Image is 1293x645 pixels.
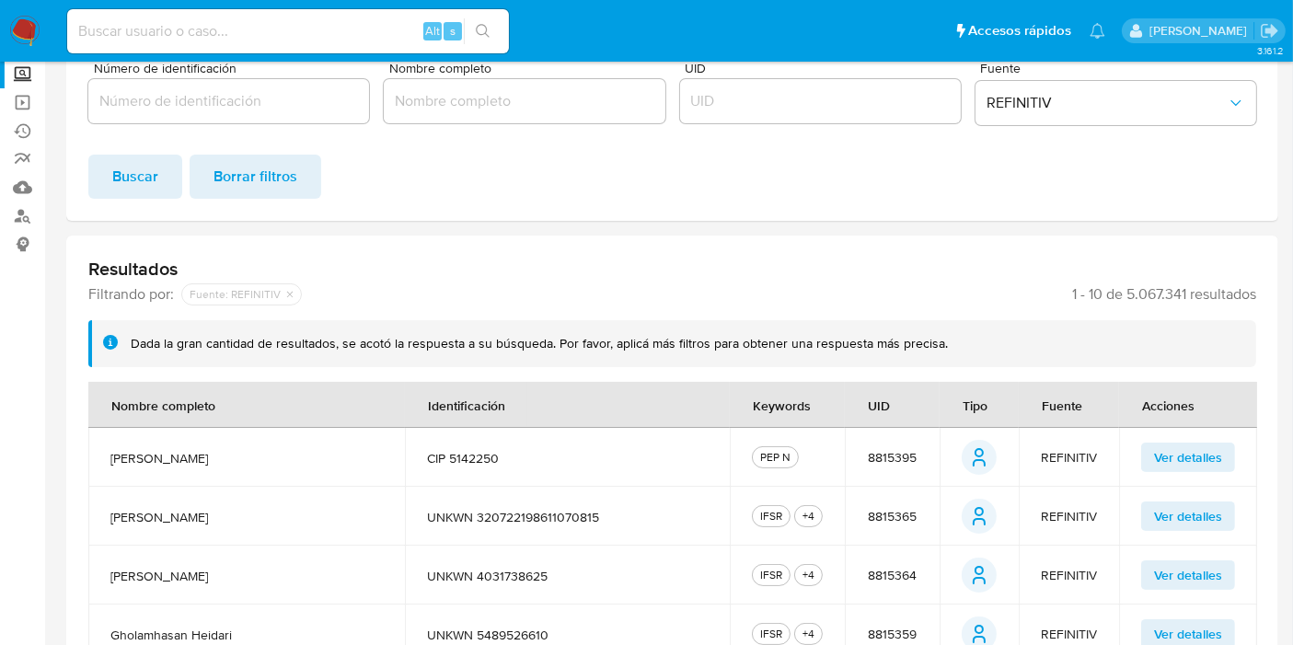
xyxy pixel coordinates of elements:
[1090,23,1105,39] a: Notificaciones
[425,22,440,40] span: Alt
[1149,22,1253,40] p: igor.oliveirabrito@mercadolibre.com
[968,21,1071,40] span: Accesos rápidos
[1260,21,1279,40] a: Salir
[1257,43,1284,58] span: 3.161.2
[67,19,509,43] input: Buscar usuario o caso...
[464,18,502,44] button: search-icon
[450,22,456,40] span: s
